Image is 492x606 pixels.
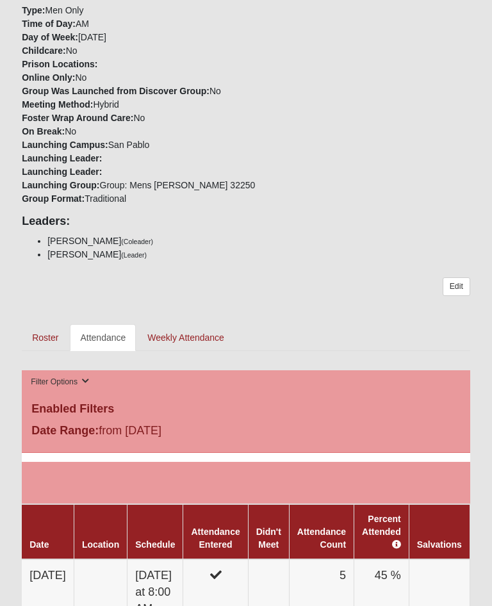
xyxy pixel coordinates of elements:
[22,193,85,204] strong: Group Format:
[22,180,99,190] strong: Launching Group:
[82,539,119,550] a: Location
[297,527,346,550] a: Attendance Count
[22,126,65,136] strong: On Break:
[27,375,93,389] button: Filter Options
[22,167,102,177] strong: Launching Leader:
[362,514,401,550] a: Percent Attended
[22,19,76,29] strong: Time of Day:
[443,277,470,296] a: Edit
[22,86,209,96] strong: Group Was Launched from Discover Group:
[409,504,470,559] th: Salvations
[137,324,234,351] a: Weekly Attendance
[22,32,78,42] strong: Day of Week:
[22,422,470,443] div: from [DATE]
[191,527,240,550] a: Attendance Entered
[70,324,136,351] a: Attendance
[121,251,147,259] small: (Leader)
[121,238,153,245] small: (Coleader)
[47,234,470,248] li: [PERSON_NAME]
[256,527,281,550] a: Didn't Meet
[22,59,97,69] strong: Prison Locations:
[135,539,175,550] a: Schedule
[22,5,45,15] strong: Type:
[22,215,470,229] h4: Leaders:
[22,324,69,351] a: Roster
[31,422,99,439] label: Date Range:
[22,45,65,56] strong: Childcare:
[29,539,49,550] a: Date
[22,140,108,150] strong: Launching Campus:
[22,72,75,83] strong: Online Only:
[22,99,93,110] strong: Meeting Method:
[47,248,470,261] li: [PERSON_NAME]
[22,153,102,163] strong: Launching Leader:
[31,402,461,416] h4: Enabled Filters
[22,113,133,123] strong: Foster Wrap Around Care:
